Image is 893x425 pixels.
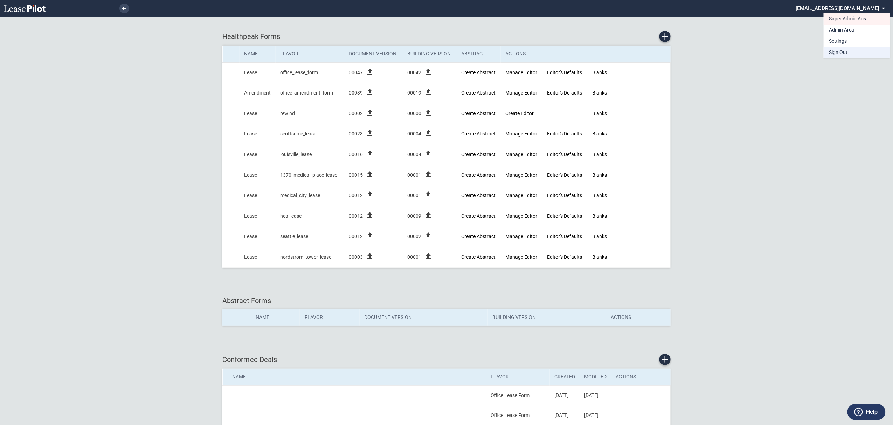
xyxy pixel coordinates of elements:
div: Sign Out [829,49,848,56]
div: Super Admin Area [829,15,868,22]
div: Settings [829,38,847,45]
div: Admin Area [829,27,854,34]
button: Help [847,404,886,420]
label: Help [866,407,878,417]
